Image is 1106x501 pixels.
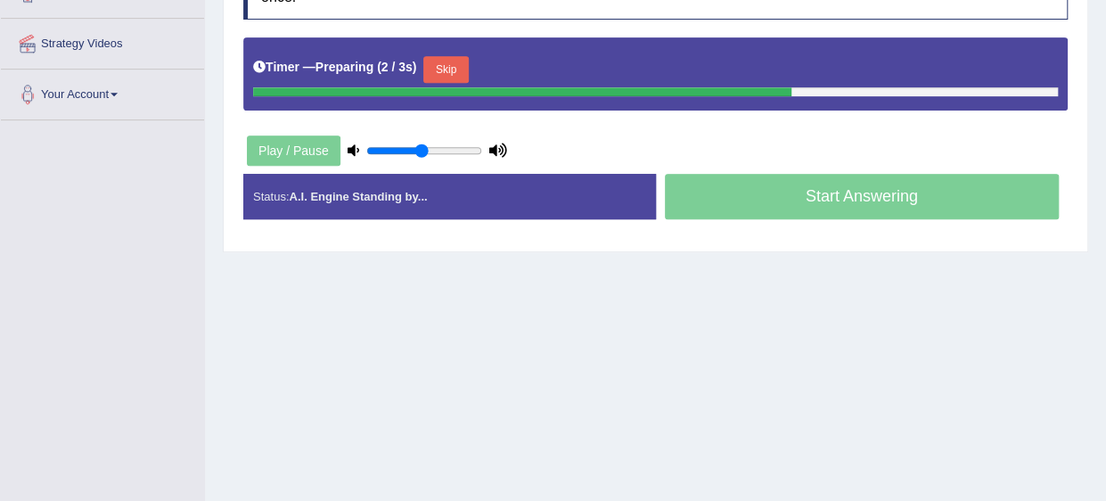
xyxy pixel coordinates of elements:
[243,174,656,219] div: Status:
[1,19,204,63] a: Strategy Videos
[289,190,427,203] strong: A.I. Engine Standing by...
[377,60,381,74] b: (
[1,70,204,114] a: Your Account
[413,60,417,74] b: )
[315,60,373,74] b: Preparing
[423,56,468,83] button: Skip
[253,61,416,74] h5: Timer —
[381,60,413,74] b: 2 / 3s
